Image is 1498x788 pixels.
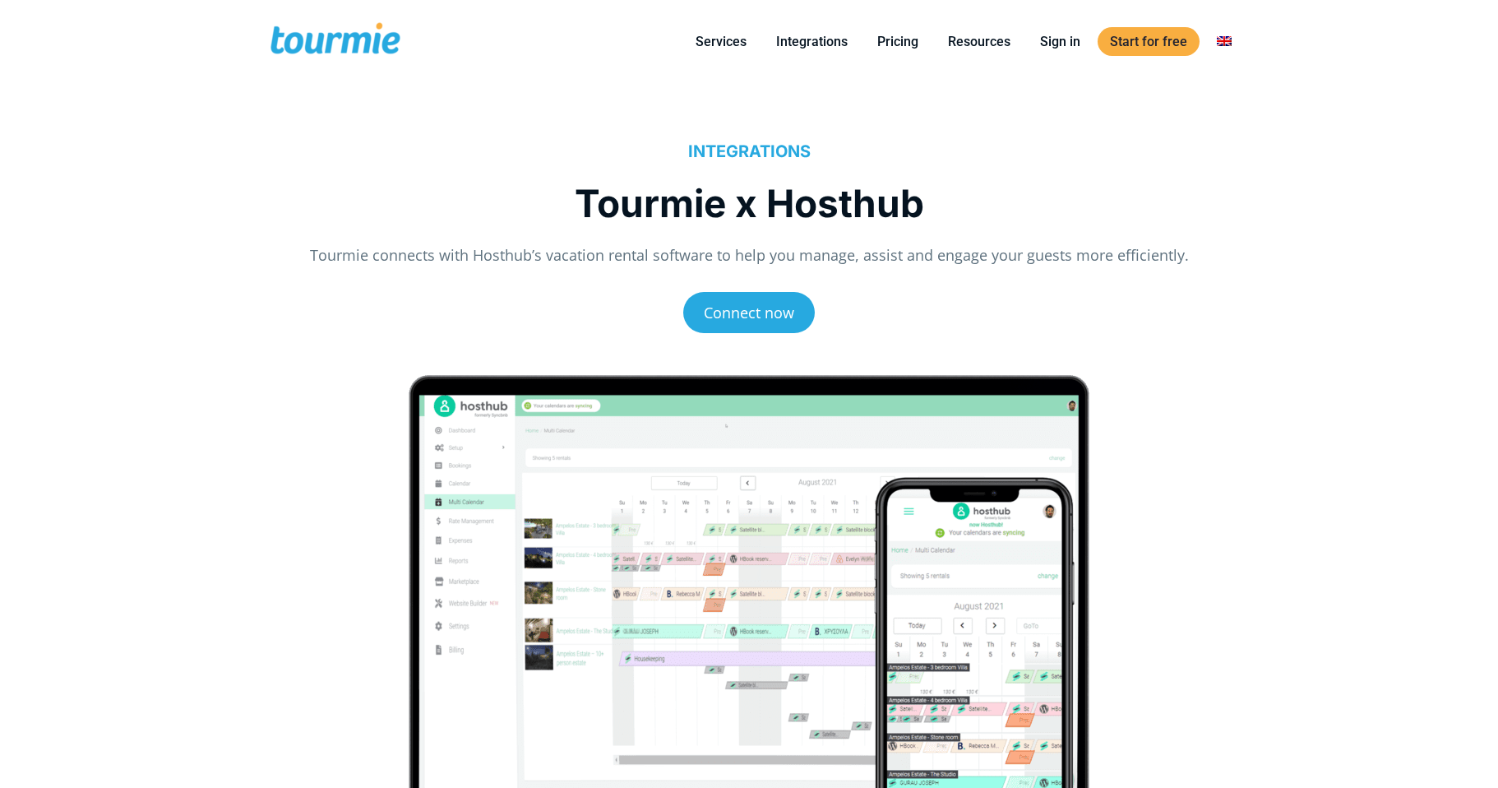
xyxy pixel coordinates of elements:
[683,292,815,333] a: Connect now
[1098,27,1200,56] a: Start for free
[936,31,1023,52] a: Resources
[764,31,860,52] a: Integrations
[1028,31,1093,52] a: Sign in
[294,244,1204,267] p: Tourmie connects with Hosthub’s vacation rental software to help you manage, assist and engage yo...
[683,31,759,52] a: Services
[865,31,931,52] a: Pricing
[294,178,1204,228] h1: Tourmie x Hosthub
[688,141,811,161] a: INTEGRATIONS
